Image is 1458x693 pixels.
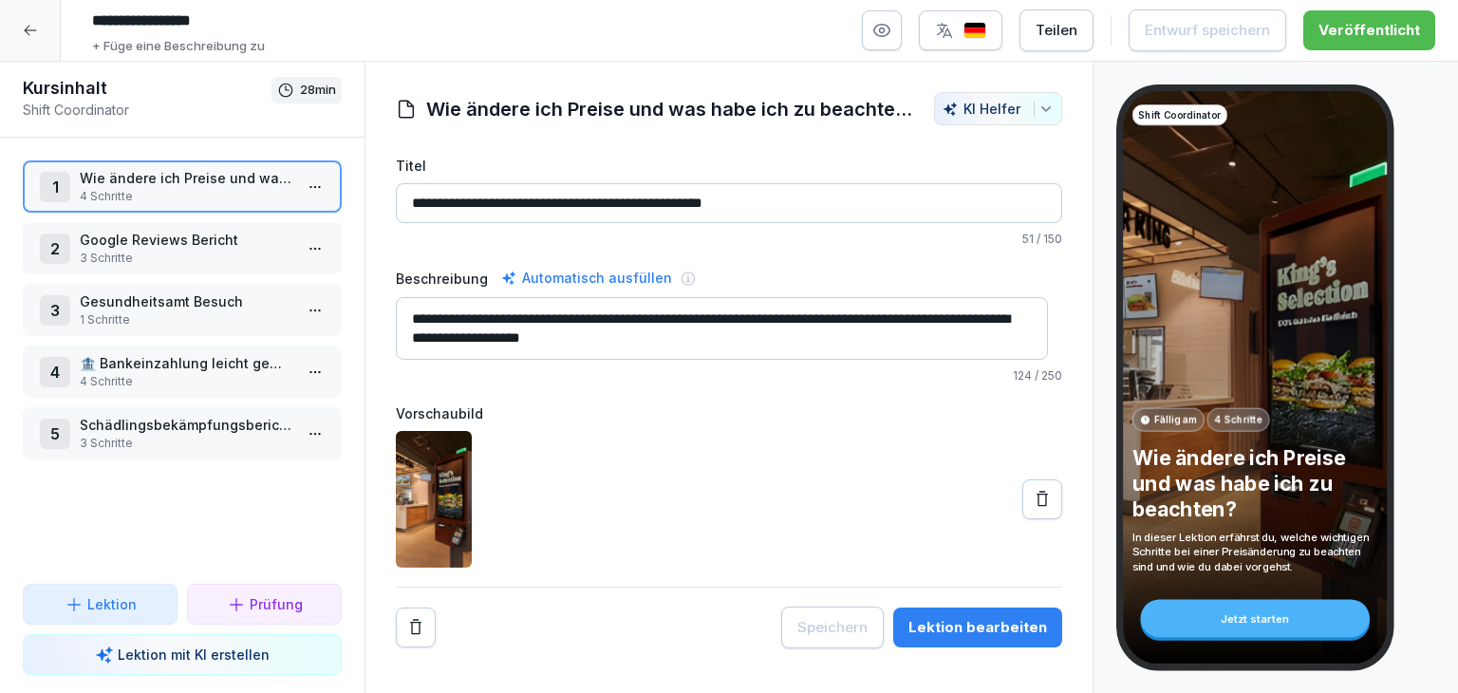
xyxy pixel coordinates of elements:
[1303,10,1435,50] button: Veröffentlicht
[23,160,342,213] div: 1Wie ändere ich Preise und was habe ich zu beachten?4 Schritte
[23,77,271,100] h1: Kursinhalt
[934,92,1062,125] button: KI Helfer
[23,634,342,675] button: Lektion mit KI erstellen
[23,346,342,398] div: 4🏦 Bankeinzahlung leicht gemacht4 Schritte
[781,607,884,648] button: Speichern
[1145,20,1270,41] div: Entwurf speichern
[1214,413,1262,427] p: 4 Schritte
[40,295,70,326] div: 3
[80,168,292,188] p: Wie ändere ich Preise und was habe ich zu beachten?
[396,608,436,647] button: Remove
[80,250,292,267] p: 3 Schritte
[426,95,915,123] h1: Wie ändere ich Preise und was habe ich zu beachten?
[396,269,488,289] label: Beschreibung
[40,172,70,202] div: 1
[908,617,1047,638] div: Lektion bearbeiten
[396,403,1062,423] label: Vorschaubild
[396,231,1062,248] p: / 150
[40,234,70,264] div: 2
[187,584,342,625] button: Prüfung
[1140,600,1370,638] div: Jetzt starten
[80,188,292,205] p: 4 Schritte
[80,373,292,390] p: 4 Schritte
[80,291,292,311] p: Gesundheitsamt Besuch
[943,101,1054,117] div: KI Helfer
[23,407,342,459] div: 5Schädlingsbekämpfungsbericht in Zenput3 Schritte
[1132,530,1378,574] p: In dieser Lektion erfährst du, welche wichtigen Schritte bei einer Preisänderung zu beachten sind...
[396,431,472,568] img: eqcxeh9efp2p1jb0yrts9v3d.png
[92,37,265,56] p: + Füge eine Beschreibung zu
[23,584,178,625] button: Lektion
[497,267,676,290] div: Automatisch ausfüllen
[80,353,292,373] p: 🏦 Bankeinzahlung leicht gemacht
[1036,20,1077,41] div: Teilen
[40,357,70,387] div: 4
[1318,20,1420,41] div: Veröffentlicht
[250,594,303,614] p: Prüfung
[80,230,292,250] p: Google Reviews Bericht
[87,594,137,614] p: Lektion
[1022,232,1034,246] span: 51
[797,617,868,638] div: Speichern
[396,367,1062,384] p: / 250
[963,22,986,40] img: de.svg
[1019,9,1093,51] button: Teilen
[1129,9,1286,51] button: Entwurf speichern
[23,100,271,120] p: Shift Coordinator
[1138,108,1221,122] p: Shift Coordinator
[80,415,292,435] p: Schädlingsbekämpfungsbericht in Zenput
[40,419,70,449] div: 5
[396,156,1062,176] label: Titel
[80,435,292,452] p: 3 Schritte
[893,608,1062,647] button: Lektion bearbeiten
[80,311,292,328] p: 1 Schritte
[1132,445,1378,522] p: Wie ändere ich Preise und was habe ich zu beachten?
[23,284,342,336] div: 3Gesundheitsamt Besuch1 Schritte
[118,645,270,665] p: Lektion mit KI erstellen
[23,222,342,274] div: 2Google Reviews Bericht3 Schritte
[1154,413,1197,427] p: Fällig am
[1013,368,1032,383] span: 124
[300,81,336,100] p: 28 min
